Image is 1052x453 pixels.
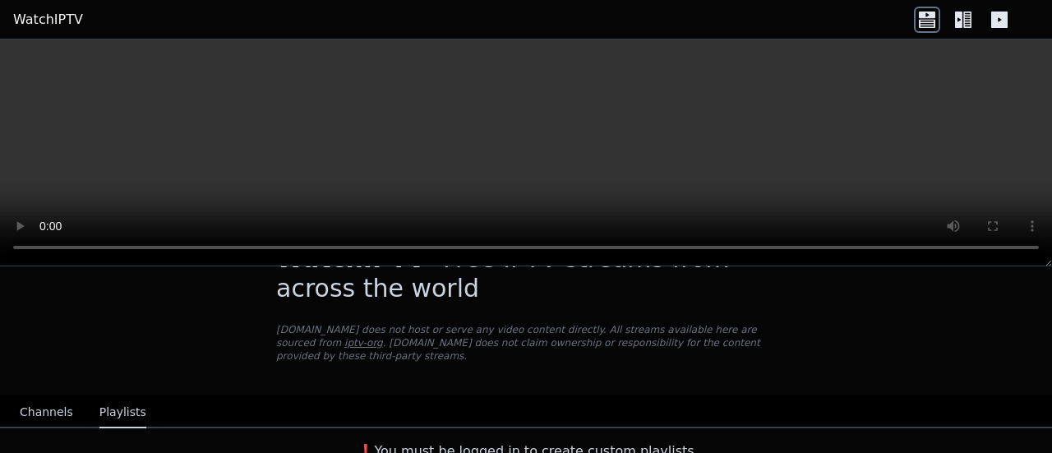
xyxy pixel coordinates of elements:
p: [DOMAIN_NAME] does not host or serve any video content directly. All streams available here are s... [276,323,776,363]
a: iptv-org [344,337,383,349]
span: WatchIPTV [276,244,427,273]
button: Playlists [99,397,146,428]
h1: - Free IPTV streams from across the world [276,244,776,303]
button: Channels [20,397,73,428]
a: WatchIPTV [13,10,83,30]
